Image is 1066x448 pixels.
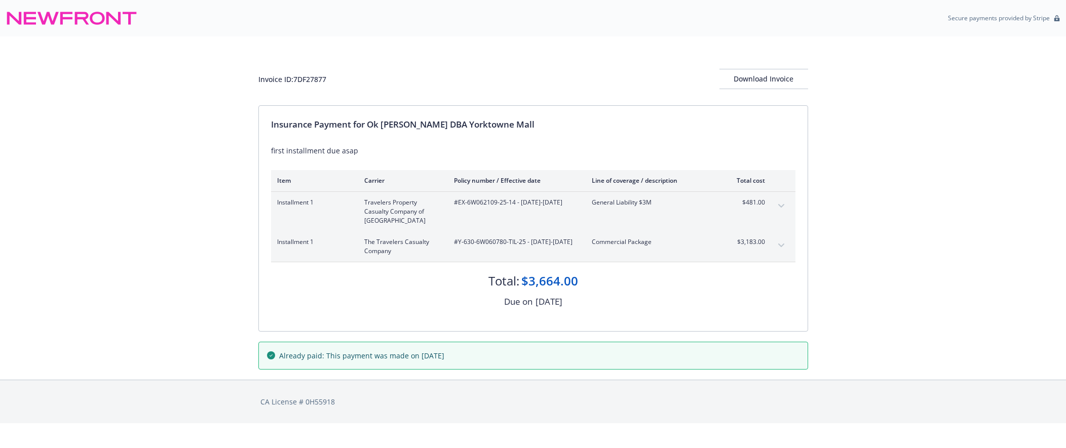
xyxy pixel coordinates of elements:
p: Secure payments provided by Stripe [948,14,1050,22]
span: Travelers Property Casualty Company of [GEOGRAPHIC_DATA] [364,198,438,225]
div: Item [277,176,348,185]
button: Download Invoice [719,69,808,89]
div: Total cost [727,176,765,185]
span: General Liability $3M [592,198,711,207]
div: Policy number / Effective date [454,176,576,185]
span: #Y-630-6W060780-TIL-25 - [DATE]-[DATE] [454,237,576,247]
span: Installment 1 [277,198,348,207]
div: Due on [504,295,532,308]
div: Invoice ID: 7DF27877 [258,74,326,85]
div: Installment 1Travelers Property Casualty Company of [GEOGRAPHIC_DATA]#EX-6W062109-25-14 - [DATE]-... [271,192,795,231]
div: Insurance Payment for Ok [PERSON_NAME] DBA Yorktowne Mall [271,118,795,131]
div: Installment 1The Travelers Casualty Company#Y-630-6W060780-TIL-25 - [DATE]-[DATE]Commercial Packa... [271,231,795,262]
div: Total: [488,272,519,290]
div: [DATE] [536,295,562,308]
span: The Travelers Casualty Company [364,237,438,256]
div: Carrier [364,176,438,185]
button: expand content [773,237,789,254]
div: Line of coverage / description [592,176,711,185]
span: Commercial Package [592,237,711,247]
span: Installment 1 [277,237,348,247]
span: $481.00 [727,198,765,207]
span: Already paid: This payment was made on [DATE] [279,350,444,361]
div: $3,664.00 [521,272,578,290]
span: #EX-6W062109-25-14 - [DATE]-[DATE] [454,198,576,207]
div: first installment due asap [271,145,795,156]
span: $3,183.00 [727,237,765,247]
div: CA License # 0H55918 [260,396,806,407]
button: expand content [773,198,789,214]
